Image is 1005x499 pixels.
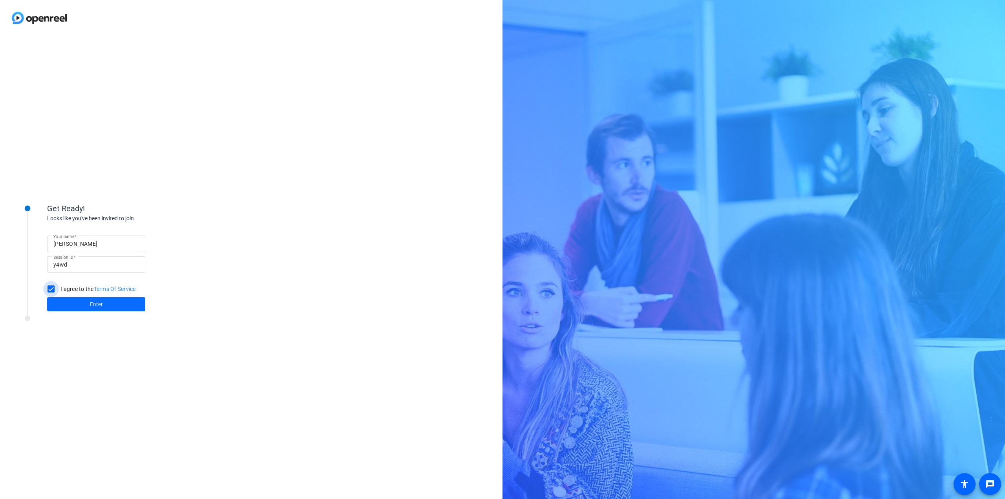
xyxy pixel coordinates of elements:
a: Terms Of Service [94,286,136,292]
label: I agree to the [59,285,136,293]
mat-label: Session ID [53,255,73,260]
div: Looks like you've been invited to join [47,214,204,223]
span: Enter [90,300,103,309]
div: Get Ready! [47,203,204,214]
mat-label: Your name [53,234,74,239]
button: Enter [47,297,145,311]
mat-icon: message [985,479,995,489]
mat-icon: accessibility [960,479,969,489]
